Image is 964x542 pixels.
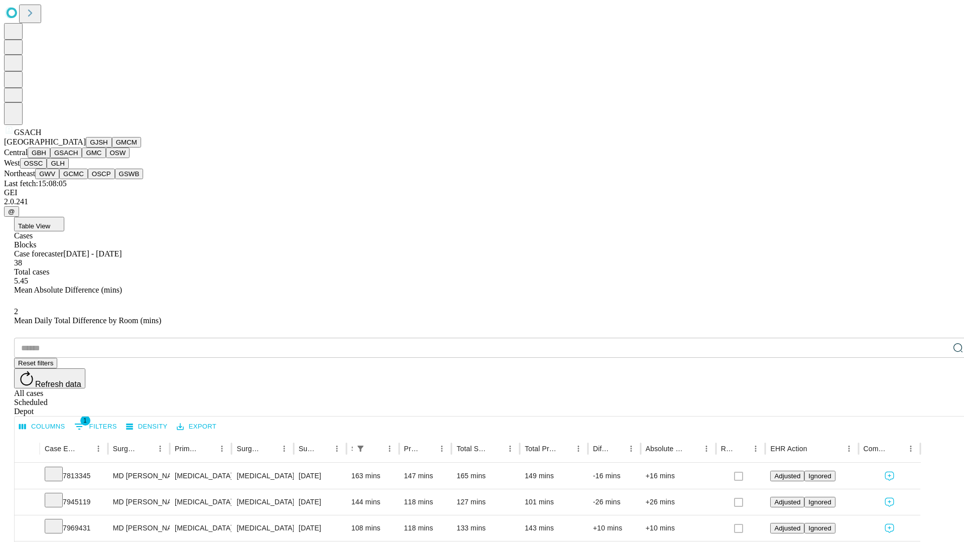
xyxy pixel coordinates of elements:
[351,515,394,541] div: 108 mins
[804,471,835,481] button: Ignored
[721,445,734,453] div: Resolved in EHR
[351,445,352,453] div: Scheduled In Room Duration
[18,222,50,230] span: Table View
[45,445,76,453] div: Case Epic Id
[201,442,215,456] button: Sort
[45,515,103,541] div: 7969431
[14,307,18,316] span: 2
[525,515,583,541] div: 143 mins
[35,380,81,388] span: Refresh data
[4,206,19,217] button: @
[489,442,503,456] button: Sort
[174,419,219,435] button: Export
[236,489,288,515] div: [MEDICAL_DATA]
[571,442,585,456] button: Menu
[330,442,344,456] button: Menu
[525,445,556,453] div: Total Predicted Duration
[113,515,165,541] div: MD [PERSON_NAME] [PERSON_NAME] Md
[646,463,711,489] div: +16 mins
[63,249,122,258] span: [DATE] - [DATE]
[113,489,165,515] div: MD [PERSON_NAME] [PERSON_NAME] Md
[503,442,517,456] button: Menu
[175,515,226,541] div: [MEDICAL_DATA]
[804,523,835,533] button: Ignored
[842,442,856,456] button: Menu
[8,208,15,215] span: @
[4,179,67,188] span: Last fetch: 15:08:05
[20,494,35,511] button: Expand
[699,442,713,456] button: Menu
[14,267,49,276] span: Total cases
[593,489,636,515] div: -26 mins
[86,137,112,148] button: GJSH
[4,159,20,167] span: West
[4,138,86,146] span: [GEOGRAPHIC_DATA]
[456,445,488,453] div: Total Scheduled Duration
[14,217,64,231] button: Table View
[50,148,82,158] button: GSACH
[153,442,167,456] button: Menu
[59,169,88,179] button: GCMC
[316,442,330,456] button: Sort
[456,489,515,515] div: 127 mins
[525,489,583,515] div: 101 mins
[263,442,277,456] button: Sort
[435,442,449,456] button: Menu
[557,442,571,456] button: Sort
[904,442,918,456] button: Menu
[14,128,41,137] span: GSACH
[808,524,831,532] span: Ignored
[774,498,800,506] span: Adjusted
[47,158,68,169] button: GLH
[770,471,804,481] button: Adjusted
[236,463,288,489] div: [MEDICAL_DATA] REPAIR [MEDICAL_DATA] INITIAL
[175,489,226,515] div: [MEDICAL_DATA]
[774,472,800,480] span: Adjusted
[808,472,831,480] span: Ignored
[864,445,889,453] div: Comments
[404,445,420,453] div: Predicted In Room Duration
[175,463,226,489] div: [MEDICAL_DATA]
[351,463,394,489] div: 163 mins
[593,463,636,489] div: -16 mins
[18,359,53,367] span: Reset filters
[236,445,262,453] div: Surgery Name
[299,445,315,453] div: Surgery Date
[685,442,699,456] button: Sort
[4,148,28,157] span: Central
[804,497,835,507] button: Ignored
[28,148,50,158] button: GBH
[299,463,341,489] div: [DATE]
[299,515,341,541] div: [DATE]
[77,442,91,456] button: Sort
[45,463,103,489] div: 7813345
[17,419,68,435] button: Select columns
[749,442,763,456] button: Menu
[646,515,711,541] div: +10 mins
[808,442,822,456] button: Sort
[4,169,35,178] span: Northeast
[35,169,59,179] button: GWV
[4,197,960,206] div: 2.0.241
[236,515,288,541] div: [MEDICAL_DATA]
[610,442,624,456] button: Sort
[215,442,229,456] button: Menu
[113,463,165,489] div: MD [PERSON_NAME] [PERSON_NAME] Md
[175,445,200,453] div: Primary Service
[14,286,122,294] span: Mean Absolute Difference (mins)
[115,169,144,179] button: GSWB
[91,442,105,456] button: Menu
[14,258,22,267] span: 38
[45,489,103,515] div: 7945119
[774,524,800,532] span: Adjusted
[14,368,85,388] button: Refresh data
[20,158,47,169] button: OSSC
[14,277,28,285] span: 5.45
[770,445,807,453] div: EHR Action
[353,442,368,456] div: 1 active filter
[112,137,141,148] button: GMCM
[4,188,960,197] div: GEI
[890,442,904,456] button: Sort
[624,442,638,456] button: Menu
[20,520,35,537] button: Expand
